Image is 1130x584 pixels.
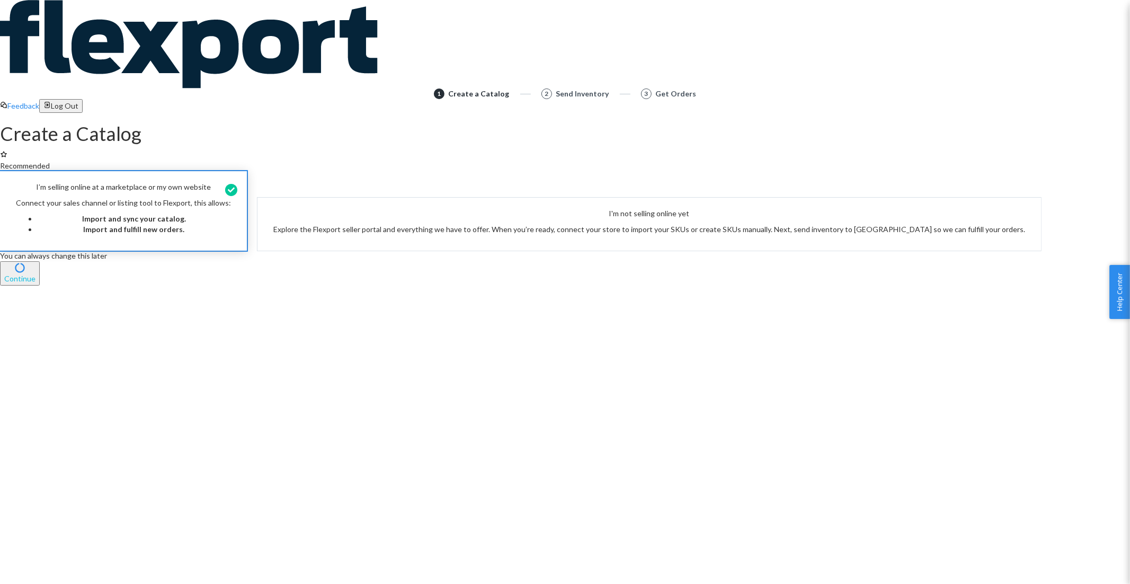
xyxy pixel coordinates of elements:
[556,89,609,99] div: Send Inventory
[273,208,1025,219] p: I'm not selling online yet
[82,214,186,223] span: Import and sync your catalog.
[84,225,185,234] span: Import and fulfill new orders.
[644,89,648,98] span: 3
[437,89,441,98] span: 1
[257,198,1041,251] button: I'm not selling online yetExplore the Flexport seller portal and everything we have to offer. Whe...
[656,89,697,99] div: Get Orders
[1109,265,1130,319] button: Help Center
[51,101,78,110] span: Log Out
[39,99,83,113] button: Log Out
[449,89,510,99] div: Create a Catalog
[273,224,1025,235] p: Explore the Flexport seller portal and everything we have to offer. When you’re ready, connect yo...
[16,182,231,192] p: I’m selling online at a marketplace or my own website
[545,89,548,98] span: 2
[7,101,39,110] span: Feedback
[16,198,231,208] p: Connect your sales channel or listing tool to Flexport, this allows:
